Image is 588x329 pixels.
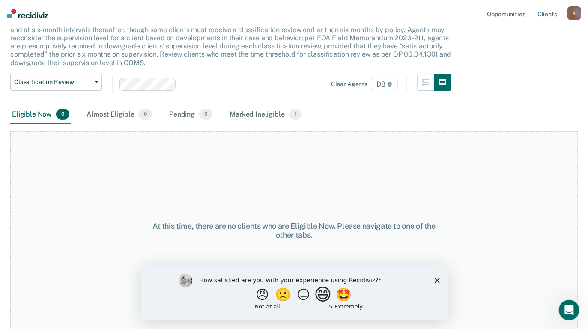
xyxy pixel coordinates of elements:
button: K [567,6,581,20]
div: Clear agents [331,81,367,88]
span: 0 [139,109,152,120]
div: At this time, there are no clients who are Eligible Now. Please navigate to one of the other tabs. [152,221,436,240]
div: Marked Ineligible1 [228,105,303,124]
span: 0 [199,109,212,120]
div: Eligible Now0 [10,105,71,124]
iframe: Intercom live chat [559,300,579,320]
span: 1 [289,109,301,120]
span: Classification Review [14,78,91,86]
img: Recidiviz [7,9,48,18]
div: Pending0 [167,105,214,124]
span: D8 [371,78,398,91]
span: 0 [56,109,69,120]
button: Classification Review [10,74,102,91]
p: This alert helps staff identify clients due or overdue for a classification review, which are gen... [10,18,451,67]
div: Almost Eligible0 [85,105,154,124]
iframe: Survey by Kim from Recidiviz [141,265,448,320]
